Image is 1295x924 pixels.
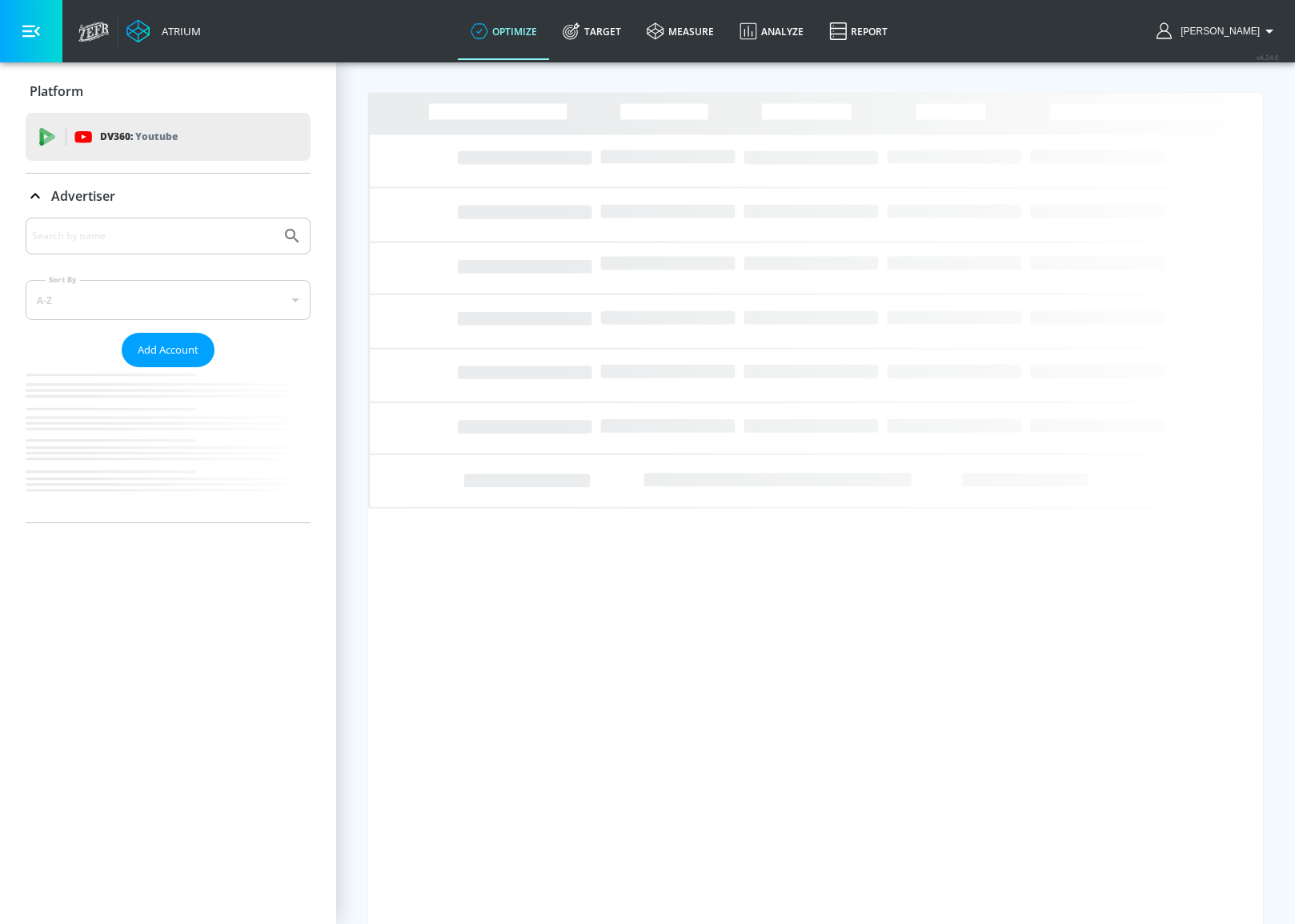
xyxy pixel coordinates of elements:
[32,226,275,246] input: Search by name
[26,280,311,320] div: A-Z
[26,174,311,218] div: Advertiser
[26,367,311,522] nav: list of Advertiser
[634,2,727,60] a: measure
[550,2,634,60] a: Target
[100,128,178,146] p: DV360:
[458,2,550,60] a: optimize
[1157,22,1279,41] button: [PERSON_NAME]
[26,218,311,522] div: Advertiser
[122,333,214,367] button: Add Account
[51,187,115,205] p: Advertiser
[1257,53,1279,62] span: v 4.24.0
[30,82,83,100] p: Platform
[26,113,311,161] div: DV360: Youtube
[46,274,80,285] label: Sort By
[816,2,900,60] a: Report
[135,128,178,145] p: Youtube
[138,341,198,359] span: Add Account
[126,19,201,43] a: Atrium
[155,24,201,38] div: Atrium
[727,2,816,60] a: Analyze
[26,69,311,114] div: Platform
[1174,26,1260,37] span: login as: justin.nim@zefr.com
